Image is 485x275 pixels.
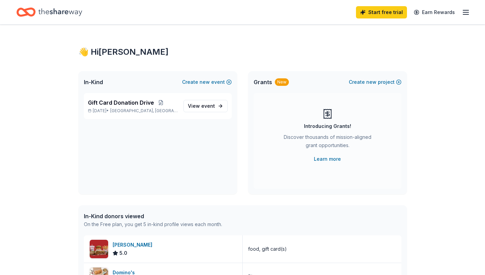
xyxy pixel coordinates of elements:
span: 5.0 [119,249,127,257]
div: 👋 Hi [PERSON_NAME] [78,47,407,57]
div: food, gift card(s) [248,245,287,253]
a: Learn more [314,155,341,163]
a: View event [183,100,228,112]
button: Createnewproject [349,78,401,86]
span: new [200,78,210,86]
img: Image for Portillo's [90,240,108,258]
span: [GEOGRAPHIC_DATA], [GEOGRAPHIC_DATA] [110,108,178,114]
span: In-Kind [84,78,103,86]
p: [DATE] • [88,108,178,114]
span: View [188,102,215,110]
span: Grants [254,78,272,86]
span: Gift Card Donation Drive [88,99,154,107]
button: Createnewevent [182,78,232,86]
span: event [201,103,215,109]
a: Home [16,4,82,20]
div: Introducing Grants! [304,122,351,130]
div: On the Free plan, you get 5 in-kind profile views each month. [84,220,222,228]
div: In-Kind donors viewed [84,212,222,220]
div: Discover thousands of mission-aligned grant opportunities. [281,133,374,152]
div: [PERSON_NAME] [113,241,155,249]
span: new [366,78,376,86]
div: New [275,78,289,86]
a: Earn Rewards [410,6,459,18]
a: Start free trial [356,6,407,18]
